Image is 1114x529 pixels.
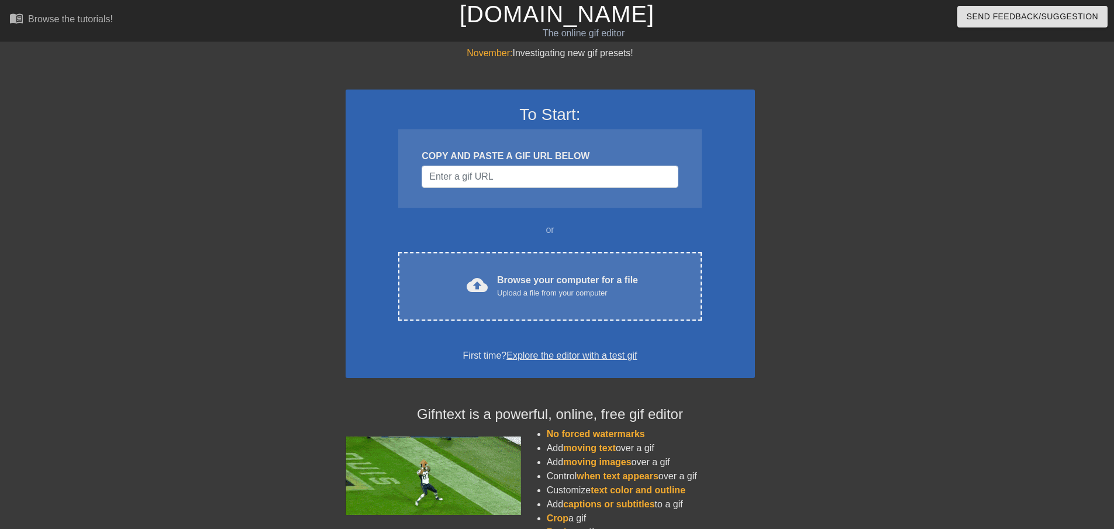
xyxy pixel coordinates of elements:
span: No forced watermarks [547,429,645,439]
img: football_small.gif [346,437,521,515]
li: Add over a gif [547,441,755,455]
h3: To Start: [361,105,740,125]
div: Browse your computer for a file [497,273,638,299]
a: [DOMAIN_NAME] [460,1,654,27]
a: Explore the editor with a test gif [506,351,637,360]
li: Add to a gif [547,497,755,511]
span: moving images [563,457,631,467]
li: Control over a gif [547,469,755,483]
h4: Gifntext is a powerful, online, free gif editor [346,406,755,423]
div: Upload a file from your computer [497,287,638,299]
span: moving text [563,443,616,453]
span: Send Feedback/Suggestion [967,9,1098,24]
span: cloud_upload [467,274,488,296]
a: Browse the tutorials! [9,11,113,29]
span: menu_book [9,11,23,25]
span: November: [467,48,512,58]
span: text color and outline [591,485,685,495]
div: Browse the tutorials! [28,14,113,24]
input: Username [422,166,678,188]
div: First time? [361,349,740,363]
span: Crop [547,513,568,523]
li: a gif [547,511,755,525]
div: Investigating new gif presets! [346,46,755,60]
span: captions or subtitles [563,499,654,509]
li: Customize [547,483,755,497]
div: COPY AND PASTE A GIF URL BELOW [422,149,678,163]
div: The online gif editor [377,26,790,40]
button: Send Feedback/Suggestion [957,6,1108,28]
div: or [376,223,725,237]
li: Add over a gif [547,455,755,469]
span: when text appears [577,471,658,481]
